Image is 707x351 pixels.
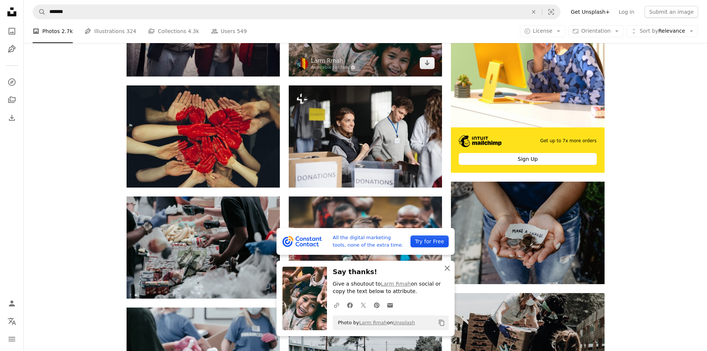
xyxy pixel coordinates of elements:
span: 324 [127,27,137,35]
span: Photo by on [334,317,415,329]
button: Menu [4,332,19,347]
a: Available for hire [311,65,356,71]
a: person showing both hands with make a change note and coins [451,229,604,236]
a: Unsplash [393,320,415,325]
button: Clear [526,5,542,19]
a: Illustrations [4,42,19,56]
a: Collections [4,92,19,107]
button: Submit an image [645,6,698,18]
a: Home — Unsplash [4,4,19,21]
button: Language [4,314,19,329]
button: Copy to clipboard [435,316,448,329]
button: Orientation [568,25,623,37]
a: Collections 4.3k [148,19,199,43]
a: Explore [4,75,19,90]
h3: Say thanks! [333,267,449,277]
span: All the digital marketing tools, none of the extra time. [333,234,405,249]
span: License [533,28,553,34]
a: Log in / Sign up [4,296,19,311]
a: Download [420,57,435,69]
a: Photos [4,24,19,39]
form: Find visuals sitewide [33,4,560,19]
span: Orientation [581,28,611,34]
span: 549 [237,27,247,35]
p: Give a shoutout to on social or copy the text below to attribute. [333,280,449,295]
a: Log in [614,6,639,18]
img: Go to Larm Rmah's profile [296,58,308,70]
span: Get up to 7x more orders [540,138,597,144]
a: Larm Rmah [359,320,387,325]
button: Visual search [542,5,560,19]
a: Get Unsplash+ [566,6,614,18]
img: file-1643061002856-0f96dc078c63image [282,236,322,247]
a: Share on Facebook [343,298,357,312]
span: 4.3k [188,27,199,35]
a: All the digital marketing tools, none of the extra time.Try for Free [276,228,455,255]
img: group of children photography [289,196,442,318]
a: man in black t-shirt holding coca cola bottle [127,244,280,251]
button: Search Unsplash [33,5,46,19]
a: Share on Pinterest [370,298,383,312]
a: Share on Twitter [357,298,370,312]
img: person showing both hands with make a change note and coins [451,182,604,284]
a: Share over email [383,298,397,312]
button: Sort byRelevance [626,25,698,37]
a: Download History [4,110,19,125]
a: Illustrations 324 [85,19,136,43]
img: man in black t-shirt holding coca cola bottle [127,196,280,299]
span: Relevance [639,27,685,35]
button: License [520,25,566,37]
span: Sort by [639,28,658,34]
img: hands formed together with red heart paint [127,85,280,188]
a: Larm Rmah [381,281,411,287]
a: hands formed together with red heart paint [127,133,280,140]
a: Users 549 [211,19,247,43]
a: A group of volunteers working in community charity donation center, sorting out clothes and canne... [289,133,442,140]
img: file-1690386555781-336d1949dad1image [459,135,501,147]
a: woman in white t-shirt and blue denim jeans sitting on brown cardboard box [451,341,604,347]
div: Try for Free [410,235,448,247]
img: A group of volunteers working in community charity donation center, sorting out clothes and canne... [289,85,442,188]
div: Sign Up [459,153,596,165]
a: Larm Rmah [311,57,356,65]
